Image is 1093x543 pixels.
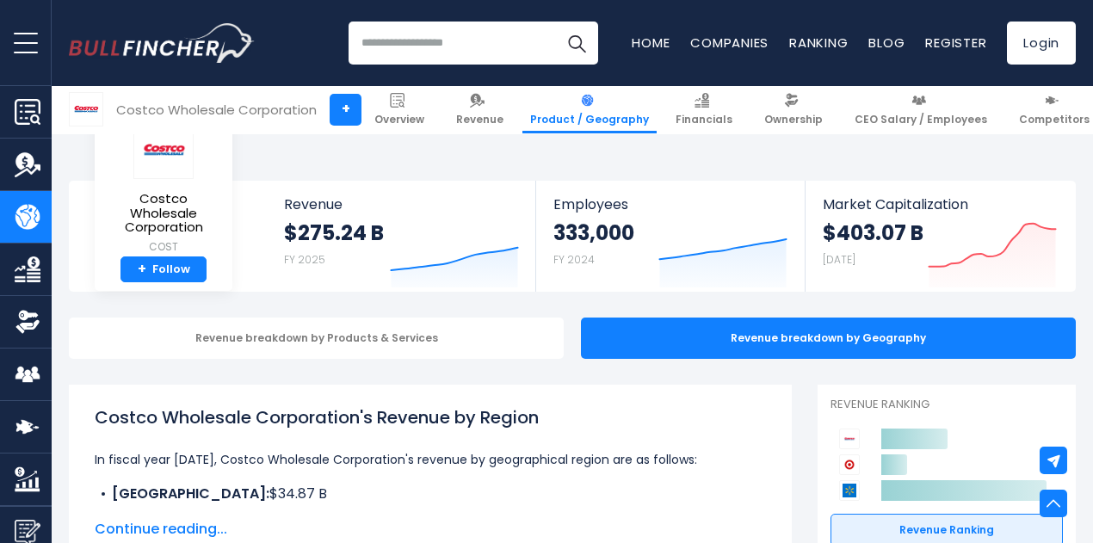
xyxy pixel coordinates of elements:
img: COST logo [70,93,102,126]
a: CEO Salary / Employees [847,86,995,133]
span: Revenue [456,113,503,126]
span: Costco Wholesale Corporation [108,192,219,235]
p: Revenue Ranking [831,398,1063,412]
p: In fiscal year [DATE], Costco Wholesale Corporation's revenue by geographical region are as follows: [95,449,766,470]
a: Financials [668,86,740,133]
img: Ownership [15,309,40,335]
a: Revenue [448,86,511,133]
a: Companies [690,34,769,52]
div: Revenue breakdown by Geography [581,318,1076,359]
b: [GEOGRAPHIC_DATA]: [112,484,269,503]
b: Other International Operations: [112,504,334,524]
span: Revenue [284,196,519,213]
img: Costco Wholesale Corporation competitors logo [839,429,860,449]
small: FY 2024 [553,252,595,267]
span: Continue reading... [95,519,766,540]
a: Blog [868,34,905,52]
span: Ownership [764,113,823,126]
span: Overview [374,113,424,126]
small: FY 2025 [284,252,325,267]
a: Overview [367,86,432,133]
span: Product / Geography [530,113,649,126]
span: CEO Salary / Employees [855,113,987,126]
a: Ownership [756,86,831,133]
small: COST [108,239,219,255]
a: +Follow [120,256,207,283]
li: $35.44 B [95,504,766,525]
img: COST logo [133,121,194,179]
li: $34.87 B [95,484,766,504]
a: Revenue $275.24 B FY 2025 [267,181,536,292]
button: Search [555,22,598,65]
img: Target Corporation competitors logo [839,454,860,475]
img: Bullfincher logo [69,23,255,63]
div: Revenue breakdown by Products & Services [69,318,564,359]
a: Go to homepage [69,23,254,63]
a: + [330,94,361,126]
a: Market Capitalization $403.07 B [DATE] [806,181,1074,292]
strong: $403.07 B [823,219,923,246]
a: Home [632,34,670,52]
h1: Costco Wholesale Corporation's Revenue by Region [95,404,766,430]
a: Costco Wholesale Corporation COST [108,120,219,256]
img: Walmart competitors logo [839,480,860,501]
a: Register [925,34,986,52]
a: Product / Geography [522,86,657,133]
strong: $275.24 B [284,219,384,246]
a: Login [1007,22,1076,65]
a: Ranking [789,34,848,52]
div: Costco Wholesale Corporation [116,100,317,120]
a: Employees 333,000 FY 2024 [536,181,804,292]
span: Employees [553,196,787,213]
strong: + [138,262,146,277]
small: [DATE] [823,252,855,267]
span: Competitors [1019,113,1090,126]
span: Financials [676,113,732,126]
strong: 333,000 [553,219,634,246]
span: Market Capitalization [823,196,1057,213]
